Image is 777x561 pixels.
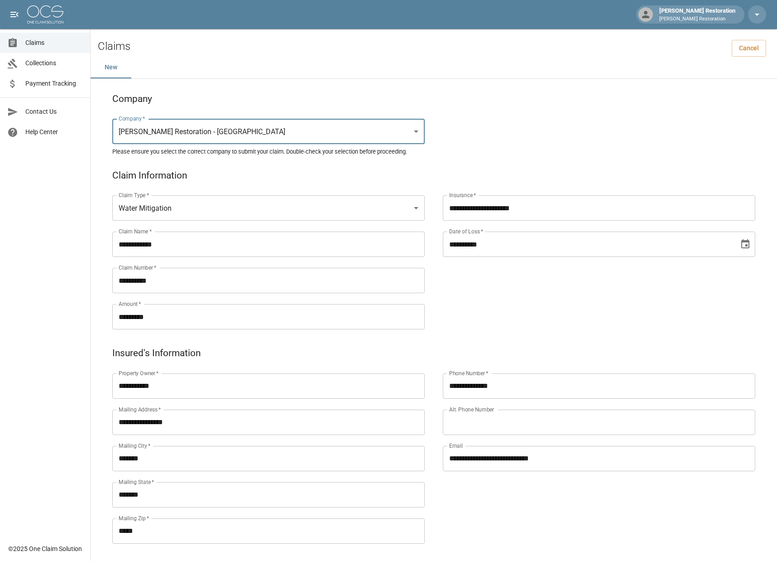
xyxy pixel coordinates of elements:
[25,38,83,48] span: Claims
[119,442,151,450] label: Mailing City
[449,191,476,199] label: Insurance
[736,235,754,253] button: Choose date, selected date is Aug 20, 2025
[449,369,488,377] label: Phone Number
[449,406,494,413] label: Alt. Phone Number
[91,57,777,78] div: dynamic tabs
[449,442,463,450] label: Email
[119,478,154,486] label: Mailing State
[659,15,735,23] p: [PERSON_NAME] Restoration
[119,115,145,122] label: Company
[25,107,83,116] span: Contact Us
[732,40,766,57] a: Cancel
[5,5,24,24] button: open drawer
[25,79,83,88] span: Payment Tracking
[119,264,156,271] label: Claim Number
[98,40,130,53] h2: Claims
[112,195,425,221] div: Water Mitigation
[25,58,83,68] span: Collections
[119,406,161,413] label: Mailing Address
[449,227,483,235] label: Date of Loss
[112,119,425,144] div: [PERSON_NAME] Restoration - [GEOGRAPHIC_DATA]
[25,127,83,137] span: Help Center
[119,300,141,308] label: Amount
[8,544,82,553] div: © 2025 One Claim Solution
[119,227,152,235] label: Claim Name
[656,6,739,23] div: [PERSON_NAME] Restoration
[27,5,63,24] img: ocs-logo-white-transparent.png
[119,191,149,199] label: Claim Type
[112,148,755,155] h5: Please ensure you select the correct company to submit your claim. Double-check your selection be...
[119,514,149,522] label: Mailing Zip
[119,369,159,377] label: Property Owner
[91,57,131,78] button: New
